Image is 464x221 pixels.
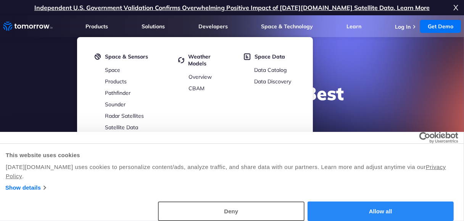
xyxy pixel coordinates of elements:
a: Space [105,67,120,73]
a: Learn [346,23,361,30]
a: Pathfinder [105,89,130,96]
img: space-data.svg [244,53,251,60]
a: Log In [395,23,411,30]
span: Space Data [255,53,285,60]
a: Products [105,78,127,85]
span: Weather Models [188,53,230,67]
a: Space & Technology [261,23,313,30]
a: CBAM [188,85,205,92]
a: Home link [3,21,53,32]
button: Deny [158,201,304,221]
div: [DATE][DOMAIN_NAME] uses cookies to personalize content/ads, analyze traffic, and share data with... [6,162,458,181]
a: Overview [188,73,212,80]
img: satelight.svg [95,53,101,60]
button: Allow all [308,201,454,221]
a: Independent U.S. Government Validation Confirms Overwhelming Positive Impact of [DATE][DOMAIN_NAM... [34,4,430,11]
a: Data Discovery [254,78,291,85]
a: Developers [198,23,228,30]
a: Show details [5,183,45,192]
img: cycled.svg [178,53,184,67]
a: Products [85,23,108,30]
a: Usercentrics Cookiebot - opens in a new window [391,132,458,143]
a: Data Catalog [254,67,287,73]
a: Solutions [142,23,165,30]
a: Sounder [105,101,126,108]
a: Get Demo [420,20,461,33]
div: This website uses cookies [6,151,458,160]
a: Radar Satellites [105,112,144,119]
a: Satellite Data [105,124,138,131]
span: Space & Sensors [105,53,148,60]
